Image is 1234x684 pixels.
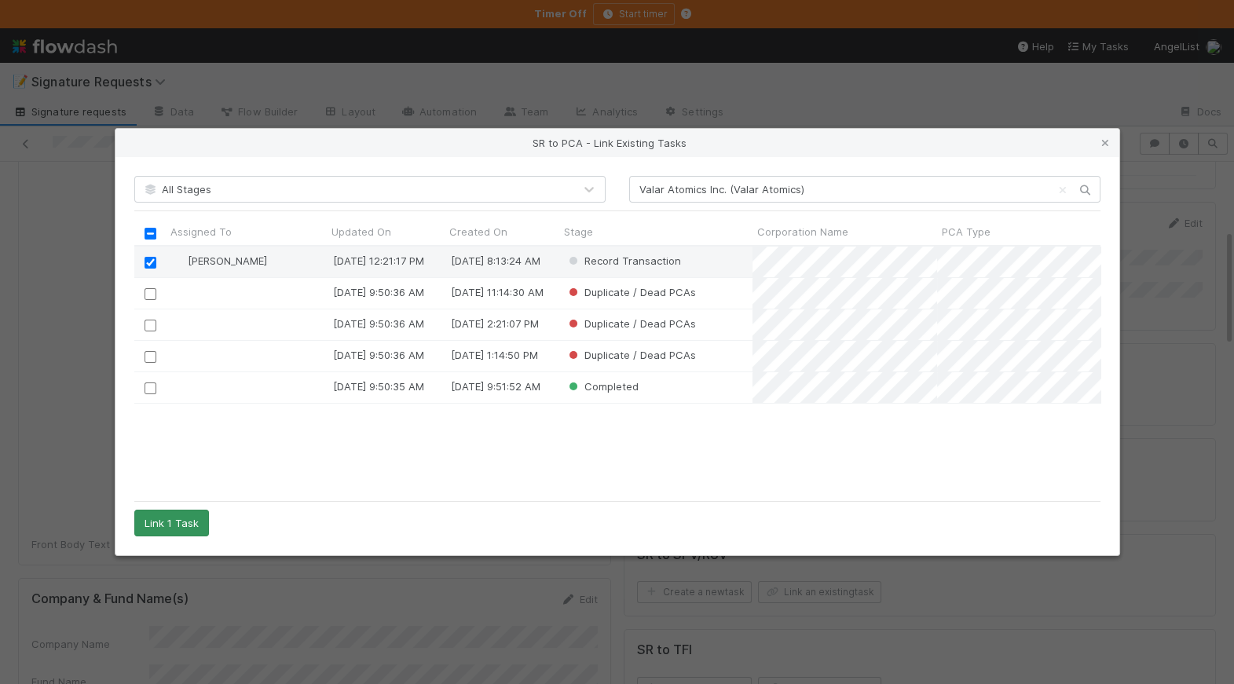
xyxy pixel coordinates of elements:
[173,254,185,267] img: avatar_5106bb14-94e9-4897-80de-6ae81081f36d.png
[134,510,209,536] button: Link 1 Task
[757,224,848,240] span: Corporation Name
[942,224,990,240] span: PCA Type
[144,382,156,394] input: Toggle Row Selected
[566,253,681,269] div: Record Transaction
[566,254,681,267] span: Record Transaction
[172,253,267,269] div: [PERSON_NAME]
[143,183,211,196] span: All Stages
[333,316,424,331] div: [DATE] 9:50:36 AM
[564,224,593,240] span: Stage
[566,379,639,394] div: Completed
[144,320,156,331] input: Toggle Row Selected
[145,228,156,240] input: Toggle All Rows Selected
[451,316,539,331] div: [DATE] 2:21:07 PM
[566,317,696,330] span: Duplicate / Dead PCAs
[451,253,540,269] div: [DATE] 8:13:24 AM
[144,257,156,269] input: Toggle Row Selected
[144,351,156,363] input: Toggle Row Selected
[333,284,424,300] div: [DATE] 9:50:36 AM
[115,129,1119,157] div: SR to PCA - Link Existing Tasks
[333,253,424,269] div: [DATE] 12:21:17 PM
[451,379,540,394] div: [DATE] 9:51:52 AM
[566,316,696,331] div: Duplicate / Dead PCAs
[188,254,267,267] span: [PERSON_NAME]
[170,224,232,240] span: Assigned To
[144,288,156,300] input: Toggle Row Selected
[451,347,538,363] div: [DATE] 1:14:50 PM
[333,347,424,363] div: [DATE] 9:50:36 AM
[566,286,696,298] span: Duplicate / Dead PCAs
[449,224,507,240] span: Created On
[566,347,696,363] div: Duplicate / Dead PCAs
[333,379,424,394] div: [DATE] 9:50:35 AM
[1055,177,1071,203] button: Clear search
[331,224,391,240] span: Updated On
[566,284,696,300] div: Duplicate / Dead PCAs
[451,284,544,300] div: [DATE] 11:14:30 AM
[566,380,639,393] span: Completed
[629,176,1100,203] input: Search
[566,349,696,361] span: Duplicate / Dead PCAs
